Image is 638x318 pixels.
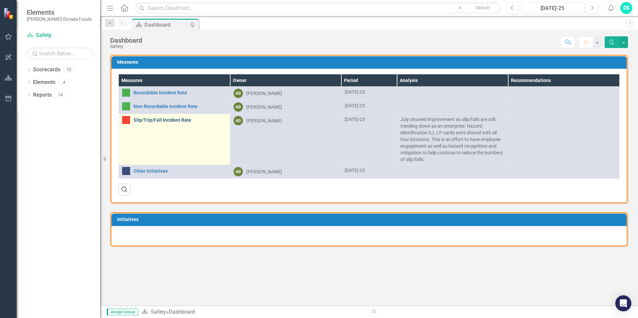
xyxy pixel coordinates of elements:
a: Non-Recordable Incident Rate [133,104,227,109]
td: Double-Click to Edit Right Click for Context Menu [119,114,230,165]
td: Double-Click to Edit [397,114,508,165]
td: Double-Click to Edit [508,87,620,100]
h3: Initiatives [117,217,623,222]
td: Double-Click to Edit Right Click for Context Menu [119,100,230,114]
span: Search [475,5,490,10]
a: Slip/Trip/Fall Incident Rate [133,118,227,123]
div: [DATE]-25 [345,116,393,123]
div: 32 [64,67,74,73]
td: Double-Click to Edit [508,100,620,114]
td: Double-Click to Edit Right Click for Context Menu [119,165,230,179]
td: Double-Click to Edit [508,165,620,179]
div: AD [234,89,243,98]
a: Scorecards [33,66,60,74]
h3: Measures [117,60,623,65]
div: AD [234,102,243,112]
button: Search [466,3,500,13]
img: Above Target [122,102,130,110]
img: Above Target [122,89,130,97]
div: [DATE]-25 [345,89,393,95]
td: Double-Click to Edit [397,100,508,114]
a: Other Initiatives [133,169,227,174]
div: » [141,308,364,316]
a: Recordable Incident Rate [133,90,227,95]
small: [PERSON_NAME]-Dorada Foods [27,16,92,22]
div: AD [234,116,243,125]
div: [PERSON_NAME] [246,104,282,110]
div: AD [234,167,243,176]
div: Dashboard [144,21,189,29]
span: Assign Group [107,309,138,315]
img: Below Plan [122,116,130,124]
input: Search Below... [27,48,93,59]
div: [PERSON_NAME] [246,90,282,97]
div: [PERSON_NAME] [246,117,282,124]
button: DS [620,2,632,14]
a: Safety [151,309,166,315]
div: Dashboard [169,309,195,315]
td: Double-Click to Edit [397,165,508,179]
div: Dashboard [110,37,142,44]
button: [DATE]-25 [521,2,584,14]
img: No Information [122,167,130,175]
a: Safety [27,32,93,39]
input: Search ClearPoint... [135,2,501,14]
div: 4 [59,80,69,85]
div: [DATE]-25 [523,4,582,12]
td: Double-Click to Edit [397,87,508,100]
div: 14 [55,92,66,98]
div: [DATE]-25 [345,167,393,174]
div: [PERSON_NAME] [246,168,282,175]
a: Reports [33,91,52,99]
a: Elements [33,79,55,86]
td: Double-Click to Edit Right Click for Context Menu [119,87,230,100]
img: ClearPoint Strategy [3,8,15,19]
div: Open Intercom Messenger [615,295,631,311]
p: July showed improvement as slip/falls are still trending down as an enterprise. Hazard identifica... [400,116,505,163]
div: [DATE]-25 [345,102,393,109]
div: Safety [110,44,142,49]
span: Elements [27,8,92,16]
td: Double-Click to Edit [508,114,620,165]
